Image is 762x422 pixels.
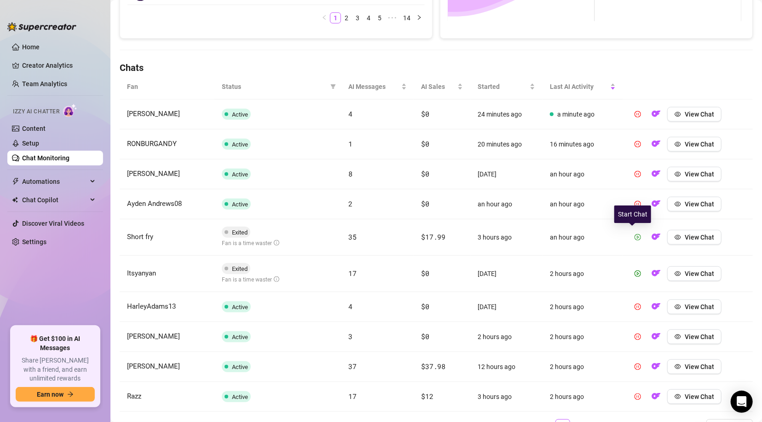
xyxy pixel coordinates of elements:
a: OF [649,172,664,180]
td: 2 hours ago [543,292,623,322]
span: eye [675,234,681,240]
span: View Chat [685,270,714,277]
span: ••• [385,12,400,23]
button: View Chat [667,197,722,211]
img: OF [652,109,661,118]
span: $12 [421,392,433,401]
span: right [416,15,422,20]
span: pause-circle [635,141,641,147]
a: 1 [330,13,341,23]
span: HarleyAdams13 [127,302,176,311]
span: $0 [421,139,429,148]
span: Active [232,393,248,400]
td: 12 hours ago [470,352,543,382]
span: 35 [349,232,357,241]
img: OF [652,392,661,401]
button: Earn nowarrow-right [16,387,95,402]
button: OF [649,137,664,152]
td: an hour ago [470,189,543,219]
span: View Chat [685,393,714,400]
td: 24 minutes ago [470,100,543,129]
td: an hour ago [543,219,623,256]
span: View Chat [685,234,714,241]
span: 4 [349,302,353,311]
span: $0 [421,332,429,341]
span: View Chat [685,303,714,311]
span: [PERSON_NAME] [127,332,180,340]
span: eye [675,270,681,277]
li: Next 5 Pages [385,12,400,23]
a: OF [649,142,664,150]
span: Itsyanyan [127,269,156,277]
span: Exited [232,229,248,236]
a: OF [649,235,664,243]
span: View Chat [685,363,714,370]
a: 5 [375,13,385,23]
span: Chat Copilot [22,193,87,207]
span: info-circle [274,240,279,246]
span: Earn now [37,391,63,398]
span: View Chat [685,111,714,118]
img: OF [652,232,661,241]
span: $37.98 [421,362,445,371]
th: Last AI Activity [543,74,623,100]
td: 3 hours ago [470,382,543,412]
button: View Chat [667,329,722,344]
li: 2 [341,12,352,23]
button: View Chat [667,137,722,152]
div: Open Intercom Messenger [731,391,753,413]
a: OF [649,335,664,342]
span: 3 [349,332,353,341]
a: OF [649,202,664,210]
span: pause-circle [635,201,641,207]
button: OF [649,329,664,344]
th: AI Messages [341,74,414,100]
a: Home [22,43,40,51]
span: $0 [421,302,429,311]
span: 1 [349,139,353,148]
button: View Chat [667,299,722,314]
td: 2 hours ago [543,352,623,382]
span: View Chat [685,333,714,340]
span: pause-circle [635,171,641,177]
span: Status [222,82,326,92]
button: OF [649,230,664,245]
span: Active [232,171,248,178]
span: View Chat [685,170,714,178]
img: OF [652,269,661,278]
li: 5 [374,12,385,23]
button: OF [649,389,664,404]
span: $0 [421,109,429,118]
img: OF [652,139,661,148]
span: play-circle [635,234,641,240]
span: pause-circle [635,363,641,370]
button: View Chat [667,230,722,245]
span: 37 [349,362,357,371]
span: pause-circle [635,111,641,117]
button: OF [649,299,664,314]
a: Content [22,125,46,132]
img: logo-BBDzfeDw.svg [7,22,76,31]
th: AI Sales [414,74,471,100]
span: AI Sales [421,82,456,92]
img: OF [652,362,661,371]
button: OF [649,359,664,374]
span: $0 [421,269,429,278]
div: Start Chat [614,205,651,223]
span: Active [232,304,248,311]
a: 3 [352,13,363,23]
a: 14 [400,13,413,23]
span: 4 [349,109,353,118]
span: 17 [349,392,357,401]
span: $0 [421,169,429,178]
a: OF [649,365,664,372]
span: Last AI Activity [550,82,608,92]
span: 8 [349,169,353,178]
span: View Chat [685,141,714,148]
button: View Chat [667,266,722,281]
a: Setup [22,140,39,147]
span: play-circle [635,270,641,277]
td: an hour ago [543,189,623,219]
span: [PERSON_NAME] [127,110,180,118]
span: eye [675,334,681,340]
